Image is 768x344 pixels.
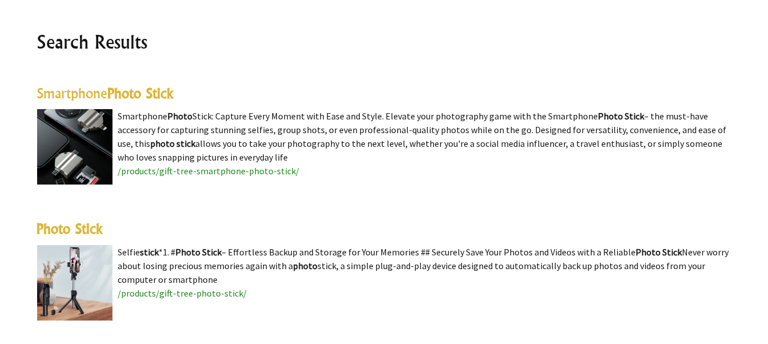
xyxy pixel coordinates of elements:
a: Photo Stick [37,220,103,237]
highlight: Photo Stick [108,85,174,102]
highlight: Photo [168,110,193,122]
highlight: photo [293,260,318,271]
img: Smartphone Photo Stick [37,109,112,185]
a: SmartphonePhoto Stick [37,85,174,102]
a: /products/gift-tree-photo-stick/ [118,287,247,299]
img: Photo Stick [37,245,112,321]
highlight: Photo Stick [598,110,645,122]
highlight: Photo Stick [636,246,682,258]
highlight: Photo Stick [176,246,222,258]
h2: Search Results [37,28,731,55]
a: /products/gift-tree-smartphone-photo-stick/ [118,165,300,177]
highlight: stick [140,246,159,258]
highlight: photo stick [151,138,196,149]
